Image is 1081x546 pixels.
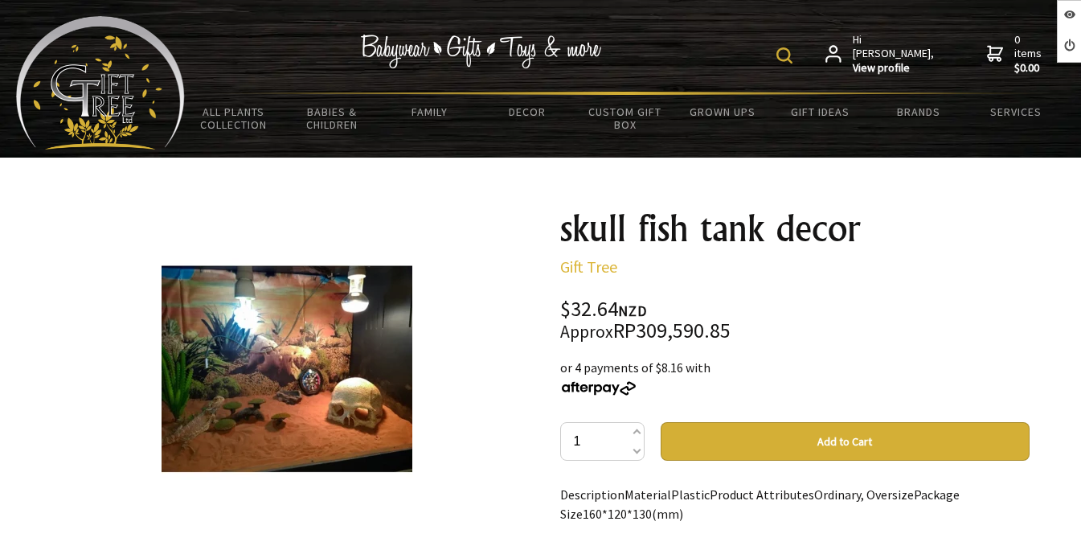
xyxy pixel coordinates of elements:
[380,95,478,129] a: Family
[661,422,1030,461] button: Add to Cart
[576,95,674,142] a: Custom Gift Box
[870,95,968,129] a: Brands
[674,95,772,129] a: Grown Ups
[560,257,617,277] a: Gift Tree
[162,240,412,491] img: skull fish tank decor
[560,321,613,343] small: Approx
[478,95,576,129] a: Decor
[560,358,1030,396] div: or 4 payments of $8.16 with
[776,47,792,64] img: product search
[16,16,185,150] img: Babyware - Gifts - Toys and more...
[967,95,1065,129] a: Services
[1014,32,1045,76] span: 0 items
[283,95,381,142] a: Babies & Children
[360,35,601,68] img: Babywear - Gifts - Toys & more
[185,95,283,142] a: All Plants Collection
[560,209,1030,248] h1: skull fish tank decor
[825,33,936,76] a: Hi [PERSON_NAME],View profile
[772,95,870,129] a: Gift Ideas
[987,33,1045,76] a: 0 items$0.00
[560,299,1030,342] div: $32.64 RP309,590.85
[1014,61,1045,76] strong: $0.00
[560,381,637,396] img: Afterpay
[853,33,936,76] span: Hi [PERSON_NAME],
[618,302,647,320] span: NZD
[853,61,936,76] strong: View profile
